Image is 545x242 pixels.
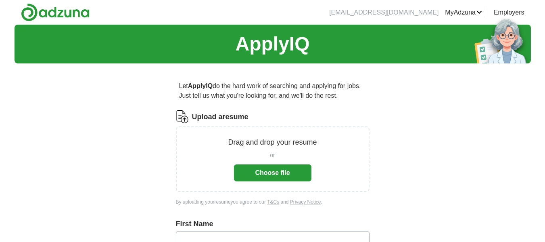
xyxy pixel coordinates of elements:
[445,8,482,17] a: MyAdzuna
[267,199,279,205] a: T&Cs
[228,137,317,148] p: Drag and drop your resume
[329,8,439,17] li: [EMAIL_ADDRESS][DOMAIN_NAME]
[21,3,90,21] img: Adzuna logo
[176,219,370,229] label: First Name
[176,110,189,123] img: CV Icon
[192,112,248,122] label: Upload a resume
[188,82,213,89] strong: ApplyIQ
[235,29,309,59] h1: ApplyIQ
[176,78,370,104] p: Let do the hard work of searching and applying for jobs. Just tell us what you're looking for, an...
[176,198,370,206] div: By uploading your resume you agree to our and .
[270,151,275,160] span: or
[234,164,311,181] button: Choose file
[290,199,321,205] a: Privacy Notice
[494,8,524,17] a: Employers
